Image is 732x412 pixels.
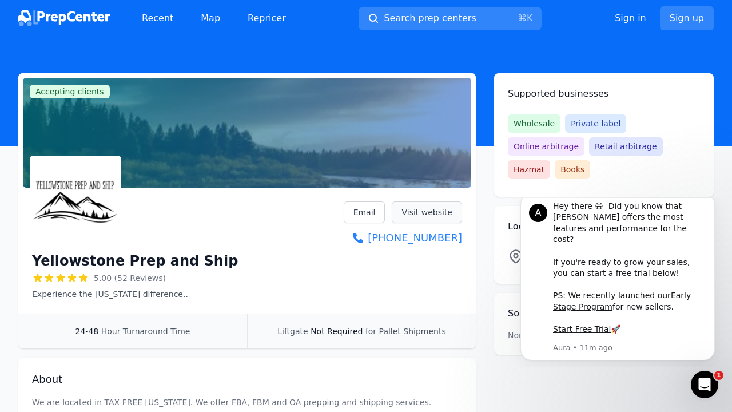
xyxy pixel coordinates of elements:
[94,272,166,284] span: 5.00 (52 Reviews)
[508,87,700,101] h2: Supported businesses
[50,3,203,143] div: Message content
[32,288,238,300] p: Experience the [US_STATE] difference..
[101,327,190,336] span: Hour Turnaround Time
[508,160,550,179] span: Hazmat
[344,230,462,246] a: [PHONE_NUMBER]
[50,145,203,155] p: Message from Aura, sent 11m ago
[30,85,110,98] span: Accepting clients
[660,6,714,30] a: Sign up
[365,327,446,336] span: for Pallet Shipments
[133,7,182,30] a: Recent
[555,160,590,179] span: Books
[50,126,108,136] a: Start Free Trial
[503,198,732,367] iframe: Intercom notifications message
[75,327,99,336] span: 24-48
[32,252,238,270] h1: Yellowstone Prep and Ship
[565,114,626,133] span: Private label
[384,11,476,25] span: Search prep centers
[359,7,542,30] button: Search prep centers⌘K
[508,114,560,133] span: Wholesale
[518,13,527,23] kbd: ⌘
[50,3,203,137] div: Hey there 😀 Did you know that [PERSON_NAME] offers the most features and performance for the cost...
[192,7,229,30] a: Map
[615,11,646,25] a: Sign in
[32,371,462,387] h2: About
[108,126,117,136] b: 🚀
[32,158,119,245] img: Yellowstone Prep and Ship
[508,137,584,156] span: Online arbitrage
[392,201,462,223] a: Visit website
[26,6,44,24] div: Profile image for Aura
[527,13,533,23] kbd: K
[238,7,295,30] a: Repricer
[714,371,723,380] span: 1
[18,10,110,26] img: PrepCenter
[311,327,363,336] span: Not Required
[344,201,385,223] a: Email
[277,327,308,336] span: Liftgate
[589,137,662,156] span: Retail arbitrage
[691,371,718,398] iframe: Intercom live chat
[32,397,462,408] p: We are located in TAX FREE [US_STATE]. We offer FBA, FBM and OA prepping and shipping services.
